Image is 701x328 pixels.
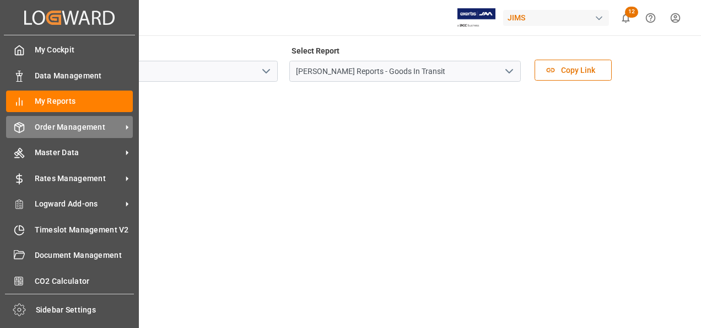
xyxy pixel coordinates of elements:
[35,70,133,82] span: Data Management
[35,224,133,236] span: Timeslot Management V2
[625,7,638,18] span: 12
[36,304,134,316] span: Sidebar Settings
[35,147,122,158] span: Master Data
[35,250,133,261] span: Document Management
[35,198,122,210] span: Logward Add-ons
[638,6,663,30] button: Help Center
[46,61,278,82] input: Type to search/select
[35,44,133,56] span: My Cockpit
[500,63,517,80] button: open menu
[289,61,521,82] input: Type to search/select
[289,43,341,59] label: Select Report
[503,10,609,26] div: JIMS
[6,219,133,240] a: Timeslot Management V2
[35,121,122,133] span: Order Management
[35,276,133,287] span: CO2 Calculator
[6,91,133,112] a: My Reports
[35,173,122,184] span: Rates Management
[457,8,495,28] img: Exertis%20JAM%20-%20Email%20Logo.jpg_1722504956.jpg
[6,65,133,86] a: Data Management
[35,96,133,107] span: My Reports
[257,63,274,80] button: open menu
[503,7,613,28] button: JIMS
[6,245,133,266] a: Document Management
[556,65,601,76] span: Copy Link
[613,6,638,30] button: show 12 new notifications
[6,270,133,292] a: CO2 Calculator
[6,39,133,61] a: My Cockpit
[535,60,612,81] button: Copy Link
